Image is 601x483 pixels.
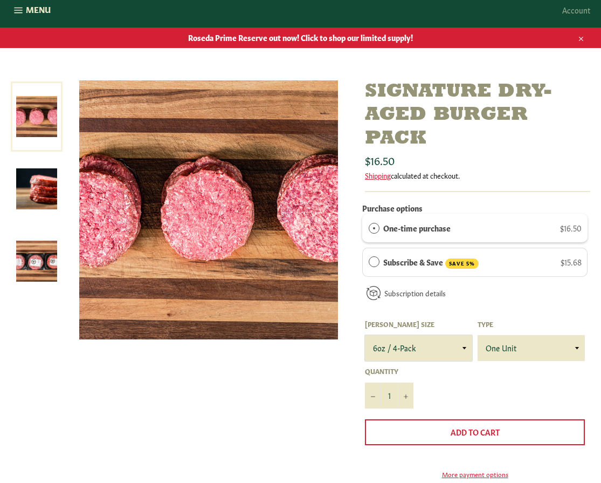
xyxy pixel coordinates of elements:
label: Quantity [365,366,413,376]
label: Type [478,319,585,329]
div: calculated at checkout. [365,171,590,180]
div: Subscribe & Save [369,256,379,268]
label: [PERSON_NAME] Size [365,319,472,329]
span: $16.50 [560,222,582,233]
a: Shipping [365,170,391,180]
button: Reduce item quantity by one [365,383,381,409]
h1: Signature Dry-Aged Burger Pack [365,80,590,151]
button: Increase item quantity by one [397,383,413,409]
img: Signature Dry-Aged Burger Pack [79,80,338,339]
span: SAVE 5% [445,258,479,269]
span: $15.68 [561,256,582,267]
img: Signature Dry-Aged Burger Pack [16,168,57,209]
a: Subscription details [384,288,446,298]
span: Menu [26,4,51,15]
button: Add to Cart [365,419,585,445]
label: One-time purchase [383,222,451,234]
span: $16.50 [365,152,395,167]
img: Signature Dry-Aged Burger Pack [16,241,57,282]
label: Subscribe & Save [383,256,479,269]
div: One-time purchase [369,222,379,234]
span: Add to Cart [451,426,500,437]
a: More payment options [365,470,585,479]
label: Purchase options [362,202,423,213]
